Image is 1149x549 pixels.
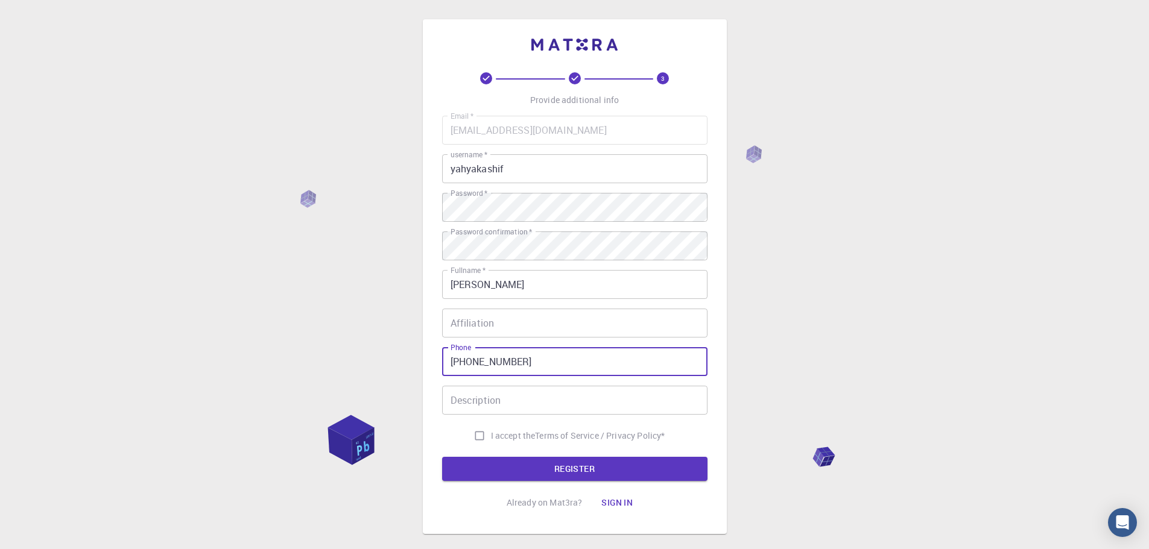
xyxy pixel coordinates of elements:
[491,430,536,442] span: I accept the
[451,342,471,353] label: Phone
[530,94,619,106] p: Provide additional info
[661,74,665,83] text: 3
[1108,508,1137,537] div: Open Intercom Messenger
[535,430,665,442] p: Terms of Service / Privacy Policy *
[451,265,486,275] label: Fullname
[592,491,642,515] button: Sign in
[451,149,487,160] label: username
[535,430,665,442] a: Terms of Service / Privacy Policy*
[442,457,707,481] button: REGISTER
[451,188,487,198] label: Password
[451,111,473,121] label: Email
[451,227,532,237] label: Password confirmation
[507,497,583,509] p: Already on Mat3ra?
